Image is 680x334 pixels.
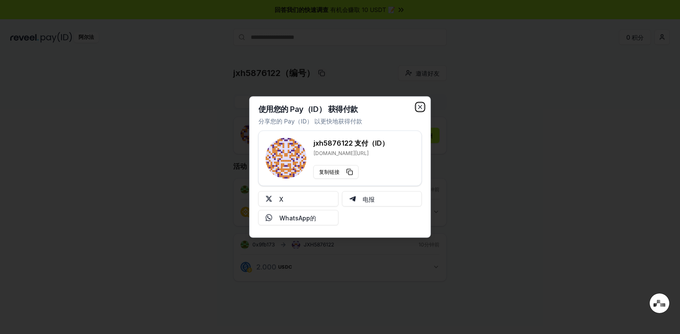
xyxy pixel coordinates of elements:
button: X [258,191,339,207]
img: Whatsapp [266,214,273,221]
p: [DOMAIN_NAME][URL] [314,150,389,157]
button: 复制链接 [314,165,359,179]
h2: 使用您的 Pay（ID） 获得付款 [258,105,358,113]
h3: jxh5876122 支付（ID） [314,138,389,148]
p: 分享您的 Pay（ID） 以更快地获得付款 [258,117,362,126]
button: 电报 [342,191,422,207]
img: X [266,196,273,202]
img: 电报 [349,196,356,202]
font: 电报 [363,194,375,203]
button: WhatsApp的 [258,210,339,226]
font: WhatsApp的 [279,213,316,222]
font: 复制链接 [319,169,340,176]
font: X [279,194,283,203]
